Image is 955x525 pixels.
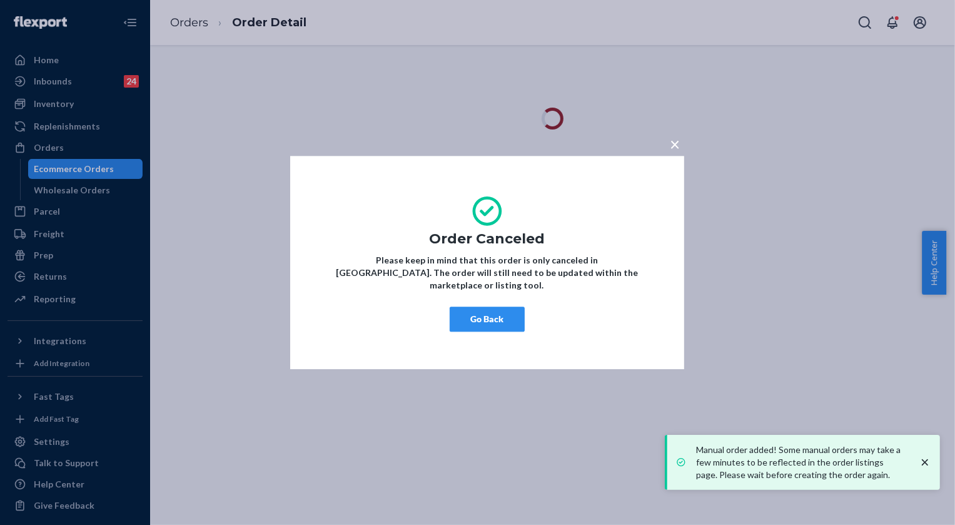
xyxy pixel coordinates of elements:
[696,444,906,481] p: Manual order added! Some manual orders may take a few minutes to be reflected in the order listin...
[919,456,931,469] svg: close toast
[336,255,638,290] strong: Please keep in mind that this order is only canceled in [GEOGRAPHIC_DATA]. The order will still n...
[328,232,647,247] h1: Order Canceled
[450,307,525,332] button: Go Back
[670,133,680,155] span: ×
